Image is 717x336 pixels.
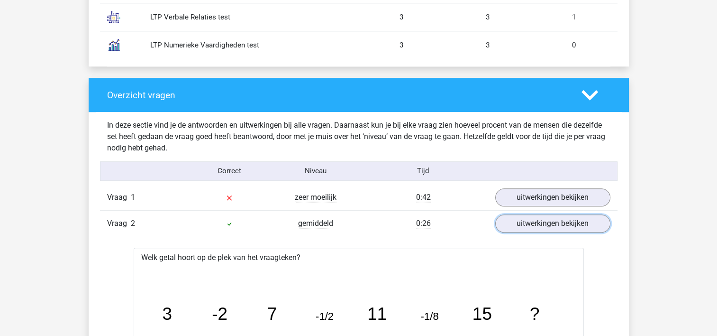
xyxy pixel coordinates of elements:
span: 1 [131,193,135,202]
div: 3 [359,40,445,51]
img: numerical_reasoning.c2aee8c4b37e.svg [102,33,126,57]
tspan: -1/8 [420,310,438,322]
div: 3 [445,40,531,51]
tspan: 15 [472,304,491,324]
tspan: 3 [162,304,172,324]
tspan: ? [529,304,539,324]
a: uitwerkingen bekijken [495,188,610,206]
div: 3 [359,12,445,23]
div: In deze sectie vind je de antwoorden en uitwerkingen bij alle vragen. Daarnaast kun je bij elke v... [100,120,617,154]
div: LTP Verbale Relaties test [143,12,359,23]
div: LTP Numerieke Vaardigheden test [143,40,359,51]
div: 1 [531,12,617,23]
tspan: 11 [367,304,387,324]
span: Vraag [107,192,131,203]
tspan: -2 [212,304,227,324]
div: 3 [445,12,531,23]
a: uitwerkingen bekijken [495,215,610,233]
span: 0:42 [416,193,431,202]
div: Niveau [272,166,359,177]
div: Correct [186,166,272,177]
span: zeer moeilijk [295,193,336,202]
img: analogies.7686177dca09.svg [102,5,126,29]
tspan: 7 [267,304,277,324]
h4: Overzicht vragen [107,90,567,101]
span: 0:26 [416,219,431,228]
span: Vraag [107,218,131,229]
div: Tijd [358,166,488,177]
div: 0 [531,40,617,51]
span: 2 [131,219,135,228]
span: gemiddeld [298,219,333,228]
tspan: -1/2 [315,310,333,322]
